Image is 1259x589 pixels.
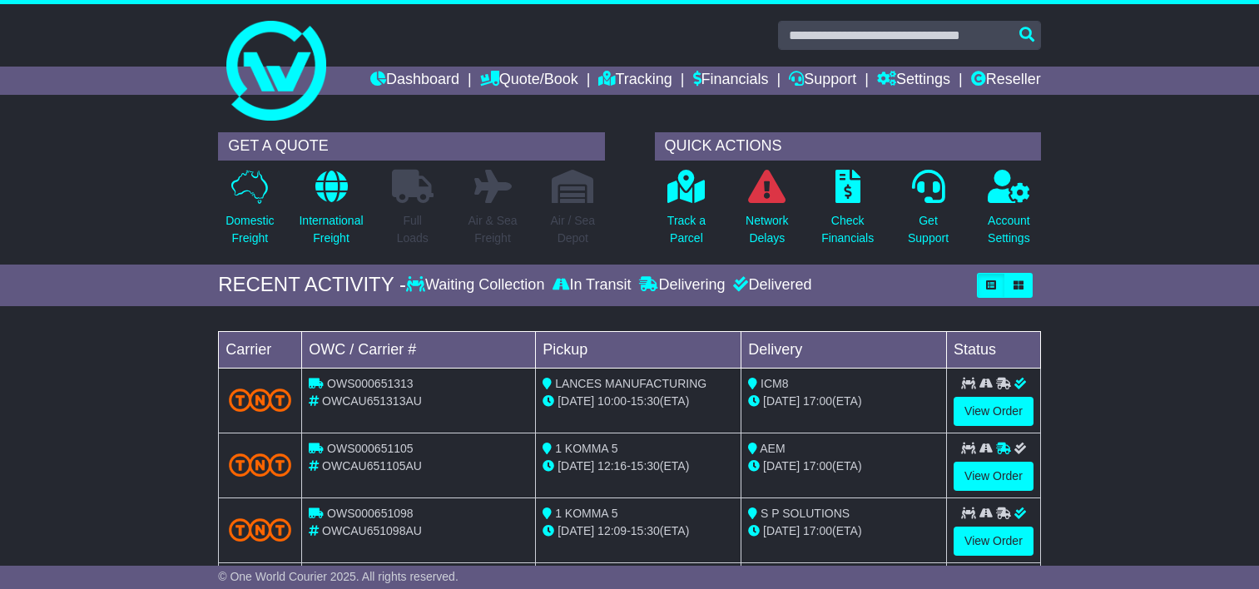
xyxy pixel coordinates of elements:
[631,394,660,408] span: 15:30
[988,212,1030,247] p: Account Settings
[480,67,578,95] a: Quote/Book
[543,458,734,475] div: - (ETA)
[327,377,414,390] span: OWS000651313
[555,507,617,520] span: 1 KOMMA 5
[597,524,627,537] span: 12:09
[322,524,422,537] span: OWCAU651098AU
[548,276,635,294] div: In Transit
[598,67,672,95] a: Tracking
[761,377,788,390] span: ICM8
[327,442,414,455] span: OWS000651105
[745,169,789,256] a: NetworkDelays
[748,522,939,540] div: (ETA)
[954,462,1033,491] a: View Order
[763,524,800,537] span: [DATE]
[555,377,706,390] span: LANCES MANUFACTURING
[631,524,660,537] span: 15:30
[322,394,422,408] span: OWCAU651313AU
[803,524,832,537] span: 17:00
[543,393,734,410] div: - (ETA)
[954,527,1033,556] a: View Order
[536,331,741,368] td: Pickup
[327,507,414,520] span: OWS000651098
[597,394,627,408] span: 10:00
[543,522,734,540] div: - (ETA)
[597,459,627,473] span: 12:16
[558,394,594,408] span: [DATE]
[550,212,595,247] p: Air / Sea Depot
[908,212,949,247] p: Get Support
[803,394,832,408] span: 17:00
[763,459,800,473] span: [DATE]
[298,169,364,256] a: InternationalFreight
[748,458,939,475] div: (ETA)
[693,67,769,95] a: Financials
[370,67,459,95] a: Dashboard
[667,169,706,256] a: Track aParcel
[218,132,604,161] div: GET A QUOTE
[299,212,363,247] p: International Freight
[219,331,302,368] td: Carrier
[558,524,594,537] span: [DATE]
[821,212,874,247] p: Check Financials
[558,459,594,473] span: [DATE]
[748,393,939,410] div: (ETA)
[760,442,785,455] span: AEM
[218,570,458,583] span: © One World Courier 2025. All rights reserved.
[947,331,1041,368] td: Status
[954,397,1033,426] a: View Order
[655,132,1041,161] div: QUICK ACTIONS
[667,212,706,247] p: Track a Parcel
[225,169,275,256] a: DomesticFreight
[229,453,291,476] img: TNT_Domestic.png
[746,212,788,247] p: Network Delays
[555,442,617,455] span: 1 KOMMA 5
[789,67,856,95] a: Support
[761,507,850,520] span: S P SOLUTIONS
[468,212,517,247] p: Air & Sea Freight
[218,273,406,297] div: RECENT ACTIVITY -
[763,394,800,408] span: [DATE]
[803,459,832,473] span: 17:00
[907,169,949,256] a: GetSupport
[971,67,1041,95] a: Reseller
[322,459,422,473] span: OWCAU651105AU
[820,169,875,256] a: CheckFinancials
[631,459,660,473] span: 15:30
[392,212,434,247] p: Full Loads
[302,331,536,368] td: OWC / Carrier #
[226,212,274,247] p: Domestic Freight
[229,389,291,411] img: TNT_Domestic.png
[741,331,947,368] td: Delivery
[877,67,950,95] a: Settings
[229,518,291,541] img: TNT_Domestic.png
[987,169,1031,256] a: AccountSettings
[729,276,811,294] div: Delivered
[406,276,548,294] div: Waiting Collection
[635,276,729,294] div: Delivering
